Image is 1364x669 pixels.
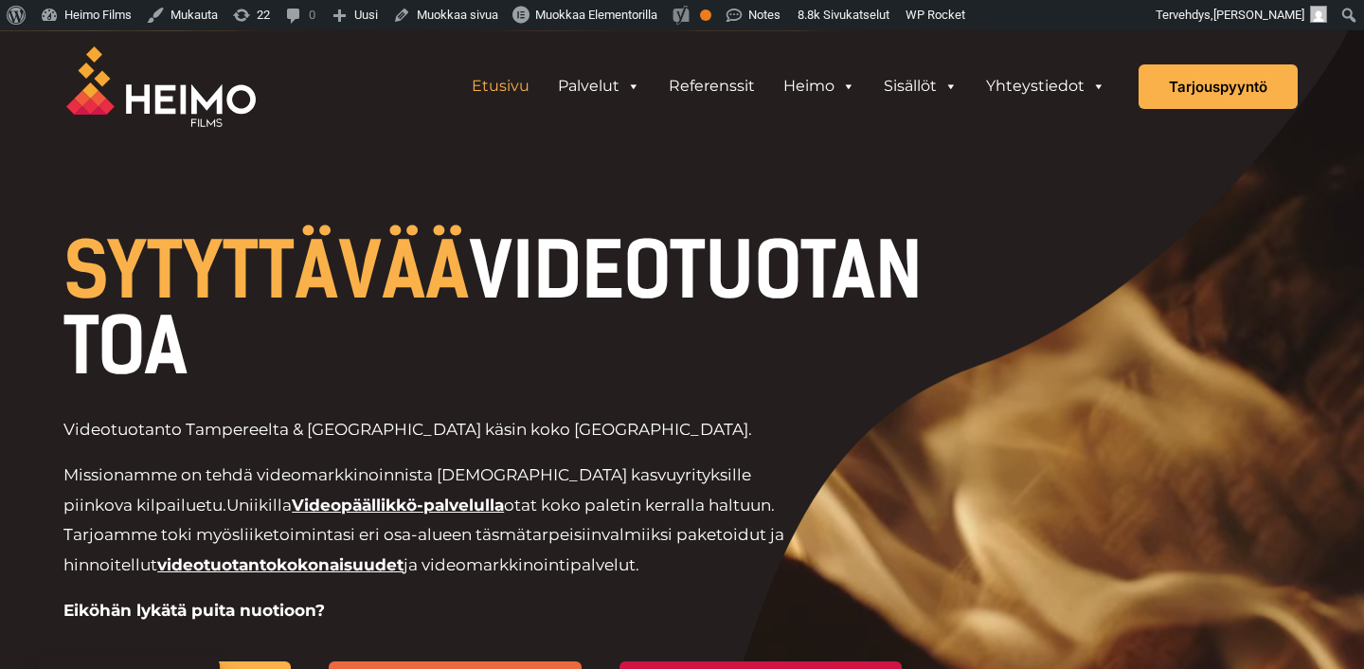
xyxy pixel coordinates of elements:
a: Yhteystiedot [972,67,1120,105]
a: Referenssit [655,67,769,105]
p: Missionamme on tehdä videomarkkinoinnista [DEMOGRAPHIC_DATA] kasvuyrityksille piinkova kilpailuetu. [63,461,811,580]
aside: Header Widget 1 [448,67,1129,105]
p: Videotuotanto Tampereelta & [GEOGRAPHIC_DATA] käsin koko [GEOGRAPHIC_DATA]. [63,415,811,445]
a: Palvelut [544,67,655,105]
a: Etusivu [458,67,544,105]
span: Uniikilla [226,496,292,515]
a: Heimo [769,67,870,105]
span: [PERSON_NAME] [1213,8,1304,22]
span: valmiiksi paketoidut ja hinnoitellut [63,525,784,574]
span: liiketoimintasi eri osa-alueen täsmätarpeisiin [240,525,601,544]
span: ja videomarkkinointipalvelut. [404,555,639,574]
h1: VIDEOTUOTANTOA [63,233,940,385]
span: SYTYTTÄVÄÄ [63,226,469,316]
a: Tarjouspyyntö [1139,64,1298,109]
img: Heimo Filmsin logo [66,46,256,127]
strong: Eiköhän lykätä puita nuotioon? [63,601,325,620]
span: Muokkaa Elementorilla [535,8,657,22]
div: OK [700,9,711,21]
a: Sisällöt [870,67,972,105]
a: Videopäällikkö-palvelulla [292,496,504,515]
a: videotuotantokokonaisuudet [157,555,404,574]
